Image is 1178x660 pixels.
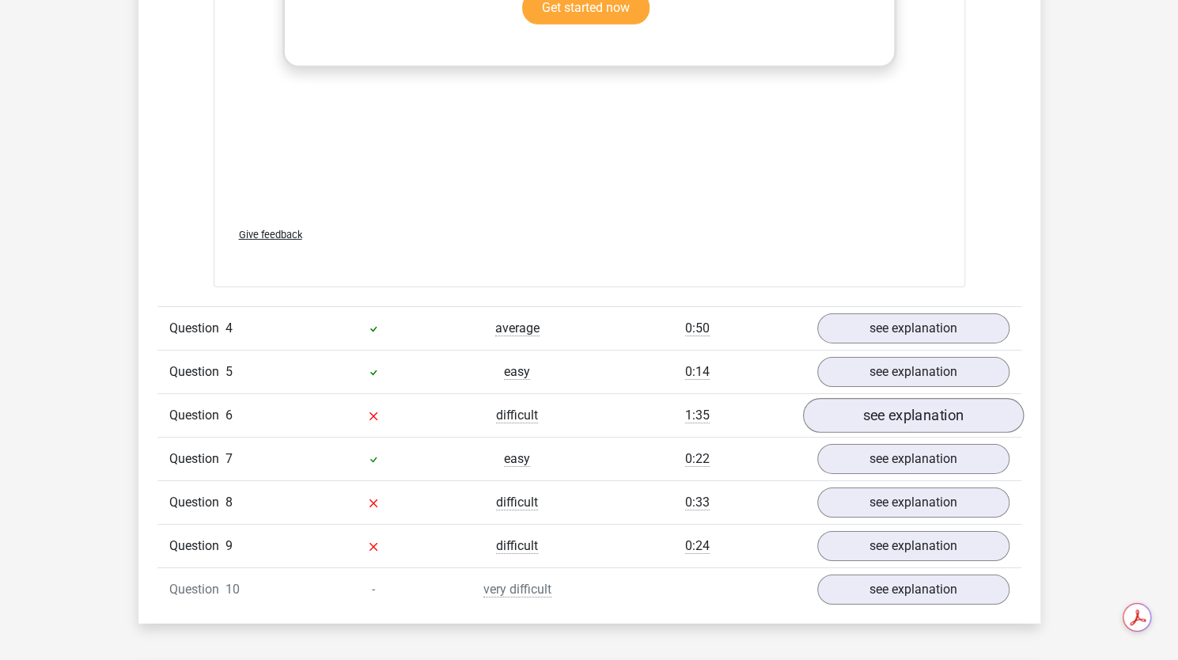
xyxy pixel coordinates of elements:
[225,364,233,379] span: 5
[169,580,225,599] span: Question
[301,580,445,599] div: -
[817,575,1009,605] a: see explanation
[225,538,233,553] span: 9
[169,362,225,381] span: Question
[225,582,240,597] span: 10
[225,451,233,466] span: 7
[685,538,710,554] span: 0:24
[239,229,302,241] span: Give feedback
[817,357,1009,387] a: see explanation
[225,408,233,423] span: 6
[496,538,538,554] span: difficult
[225,321,233,336] span: 4
[496,495,538,510] span: difficult
[685,408,710,423] span: 1:35
[685,495,710,510] span: 0:33
[685,321,710,336] span: 0:50
[817,531,1009,561] a: see explanation
[169,319,225,338] span: Question
[169,449,225,468] span: Question
[496,408,538,423] span: difficult
[225,495,233,510] span: 8
[817,313,1009,343] a: see explanation
[169,537,225,556] span: Question
[685,364,710,380] span: 0:14
[685,451,710,467] span: 0:22
[817,487,1009,518] a: see explanation
[504,364,530,380] span: easy
[495,321,540,336] span: average
[169,406,225,425] span: Question
[504,451,530,467] span: easy
[169,493,225,512] span: Question
[817,444,1009,474] a: see explanation
[802,398,1023,433] a: see explanation
[483,582,551,597] span: very difficult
